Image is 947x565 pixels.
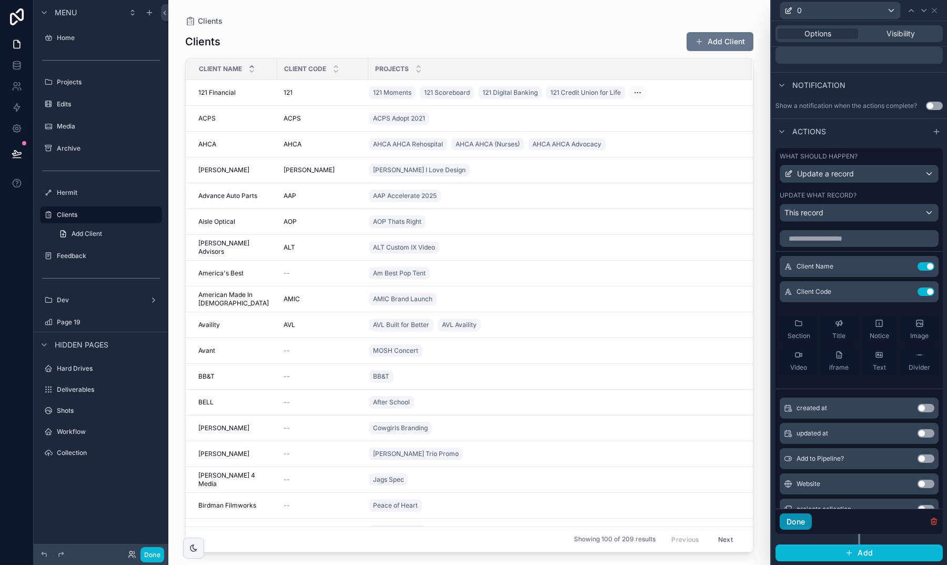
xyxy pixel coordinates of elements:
span: Showing 100 of 209 results [574,536,656,544]
span: Client Code [284,65,326,73]
a: Clients [40,206,162,223]
label: Archive [57,144,160,153]
span: Client Name [797,262,833,271]
span: Video [790,363,807,372]
button: 0 [780,2,901,19]
span: Title [832,332,845,340]
button: Image [901,315,939,344]
a: Page 19 [40,314,162,331]
span: Add [858,548,873,558]
span: Add to Pipeline? [797,454,844,463]
span: Update a record [797,168,854,179]
a: Dev [40,292,162,309]
span: updated at [797,429,828,438]
label: Update what record? [780,191,857,200]
div: Show a notification when the actions complete? [775,102,917,110]
button: Text [860,346,899,376]
a: Hard Drives [40,360,162,377]
label: Projects [57,78,160,86]
button: This record [780,204,939,222]
button: Divider [901,346,939,376]
a: Media [40,118,162,135]
span: Actions [792,126,826,137]
span: Website [797,480,820,488]
a: Add Client [53,225,162,242]
a: Shots [40,402,162,419]
span: projects collection [797,505,851,513]
label: Home [57,34,160,42]
span: Image [910,332,929,340]
button: Video [780,346,818,376]
button: Update a record [780,165,939,183]
button: Next [711,531,740,548]
button: Done [780,513,812,530]
label: Page 19 [57,318,160,326]
div: scrollable content [775,47,943,64]
a: Deliverables [40,381,162,398]
label: Hermit [57,189,160,197]
a: Home [40,29,162,46]
span: Divider [909,363,930,372]
span: Visibility [886,28,915,39]
label: Shots [57,407,160,415]
label: Collection [57,449,160,457]
span: created at [797,404,827,412]
a: Archive [40,140,162,157]
span: Hidden pages [55,340,108,350]
button: Add [775,544,943,561]
label: Dev [57,296,145,304]
span: iframe [829,363,849,372]
span: Menu [55,7,77,18]
button: Section [780,315,818,344]
label: Clients [57,211,156,219]
label: Feedback [57,252,160,260]
span: Notification [792,80,845,91]
span: Options [804,28,831,39]
label: Media [57,122,160,131]
button: Title [820,315,859,344]
a: Projects [40,74,162,91]
a: Collection [40,444,162,461]
label: Edits [57,100,160,108]
span: Add Client [72,230,102,238]
a: Edits [40,96,162,113]
span: Text [873,363,886,372]
label: Deliverables [57,385,160,394]
span: Client Code [797,288,831,296]
a: Hermit [40,184,162,201]
span: This record [784,207,823,218]
span: 0 [797,5,802,16]
button: iframe [820,346,859,376]
label: Workflow [57,428,160,436]
span: Client Name [199,65,242,73]
a: Workflow [40,423,162,440]
a: Feedback [40,247,162,264]
button: Notice [860,315,899,344]
button: Done [140,547,164,562]
span: Section [788,332,810,340]
span: Notice [870,332,889,340]
span: Projects [375,65,409,73]
label: Hard Drives [57,364,160,373]
label: What should happen? [780,152,858,161]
